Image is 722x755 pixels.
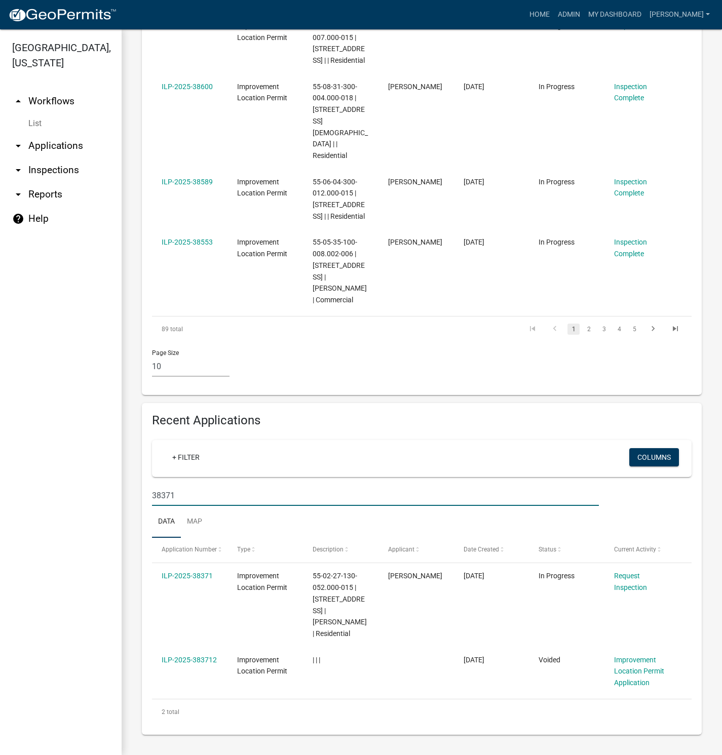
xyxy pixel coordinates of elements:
[237,546,250,553] span: Type
[464,572,484,580] span: 05/07/2025
[378,538,454,562] datatable-header-cell: Applicant
[12,140,24,152] i: arrow_drop_down
[614,572,647,591] a: Request Inspection
[152,316,258,342] div: 89 total
[388,546,414,553] span: Applicant
[237,178,287,197] span: Improvement Location Permit
[227,538,303,562] datatable-header-cell: Type
[388,178,442,186] span: Matthew Clark
[628,324,640,335] a: 5
[237,656,287,675] span: Improvement Location Permit
[604,538,680,562] datatable-header-cell: Current Activity
[313,83,368,160] span: 55-08-31-300-004.000-018 | 302 N OLIVE CHURCH RD | | Residential
[614,656,664,687] a: Improvement Location Permit Application
[162,656,217,664] a: ILP-2025-383712
[464,238,484,246] span: 08/08/2025
[303,538,378,562] datatable-header-cell: Description
[614,178,647,197] a: Inspection Complete
[539,546,556,553] span: Status
[545,324,564,335] a: go to previous page
[152,413,692,428] h4: Recent Applications
[581,321,596,338] li: page 2
[464,22,484,30] span: 08/25/2025
[566,321,581,338] li: page 1
[539,656,560,664] span: Voided
[464,656,484,664] span: 03/03/2025
[388,83,442,91] span: Steve Alexander
[539,572,575,580] span: In Progress
[388,572,442,580] span: Cindy Thrasher
[614,22,668,30] a: Inspector Review
[525,5,554,24] a: Home
[612,321,627,338] li: page 4
[596,321,612,338] li: page 3
[627,321,642,338] li: page 5
[598,324,610,335] a: 3
[614,546,656,553] span: Current Activity
[629,448,679,466] button: Columns
[643,324,663,335] a: go to next page
[12,164,24,176] i: arrow_drop_down
[12,213,24,225] i: help
[529,538,604,562] datatable-header-cell: Status
[388,238,442,246] span: Jason
[237,83,287,102] span: Improvement Location Permit
[313,656,320,664] span: | | |
[152,485,599,506] input: Search for applications
[645,5,714,24] a: [PERSON_NAME]
[313,22,365,64] span: 55-02-36-115-007.000-015 | 8691 E LANDERSDALE RD | | Residential
[567,324,580,335] a: 1
[162,238,213,246] a: ILP-2025-38553
[313,546,344,553] span: Description
[162,572,213,580] a: ILP-2025-38371
[162,22,213,30] a: ILP-2025-38603
[584,5,645,24] a: My Dashboard
[539,238,575,246] span: In Progress
[152,506,181,538] a: Data
[666,324,685,335] a: go to last page
[539,83,575,91] span: In Progress
[313,572,367,638] span: 55-02-27-130-052.000-015 | 13819 N AMERICUS WAY | Cindy Thrasher | Residential
[237,238,287,258] span: Improvement Location Permit
[613,324,625,335] a: 4
[453,538,529,562] datatable-header-cell: Date Created
[162,83,213,91] a: ILP-2025-38600
[162,178,213,186] a: ILP-2025-38589
[152,538,227,562] datatable-header-cell: Application Number
[464,178,484,186] span: 08/11/2025
[539,22,575,30] span: In Progress
[152,699,692,725] div: 2 total
[313,178,365,220] span: 55-06-04-300-012.000-015 | 11200 N KITCHEN RD | | Residential
[12,95,24,107] i: arrow_drop_up
[237,572,287,591] span: Improvement Location Permit
[523,324,542,335] a: go to first page
[162,546,217,553] span: Application Number
[464,546,499,553] span: Date Created
[614,238,647,258] a: Inspection Complete
[313,238,367,304] span: 55-05-35-100-008.002-006 | 6801 S R 67 NORTH | Jason Bosaw | Commercial
[539,178,575,186] span: In Progress
[164,448,208,466] a: + Filter
[12,188,24,201] i: arrow_drop_down
[388,22,442,30] span: Amanda Brooks
[464,83,484,91] span: 08/22/2025
[583,324,595,335] a: 2
[181,506,208,538] a: Map
[554,5,584,24] a: Admin
[614,83,647,102] a: Inspection Complete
